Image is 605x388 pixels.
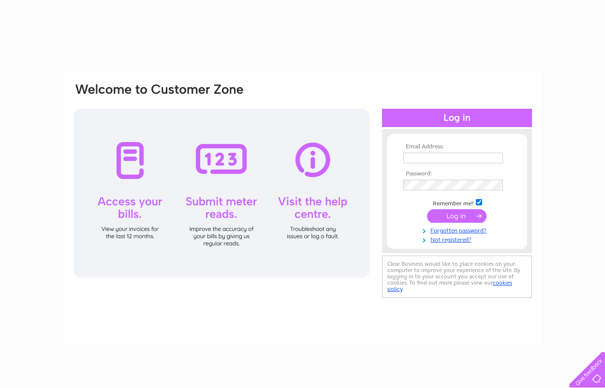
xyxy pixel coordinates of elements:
[401,198,513,207] td: Remember me?
[387,279,512,292] a: cookies policy
[382,256,532,298] div: Clear Business would like to place cookies on your computer to improve your experience of the sit...
[427,209,487,223] input: Submit
[403,234,513,244] a: Not registered?
[403,225,513,234] a: Forgotten password?
[401,144,513,150] th: Email Address:
[401,171,513,177] th: Password:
